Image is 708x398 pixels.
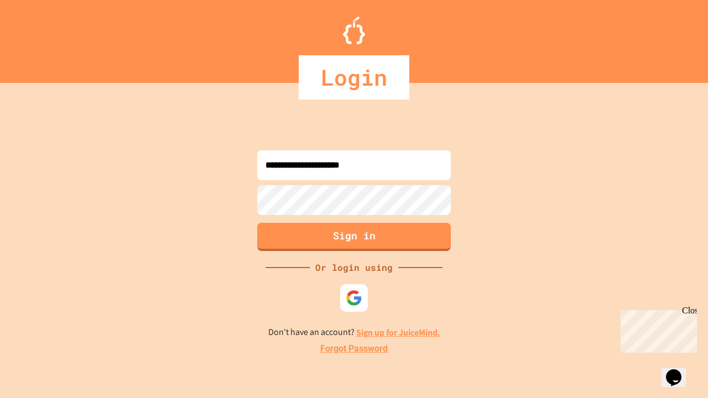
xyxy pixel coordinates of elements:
button: Sign in [257,223,451,251]
iframe: chat widget [662,354,697,387]
div: Login [299,55,409,99]
a: Forgot Password [320,342,388,355]
iframe: chat widget [616,306,697,353]
p: Don't have an account? [268,326,440,339]
img: Logo.svg [343,17,365,44]
div: Chat with us now!Close [4,4,76,70]
div: Or login using [310,261,398,274]
img: google-icon.svg [346,290,362,306]
a: Sign up for JuiceMind. [356,327,440,338]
